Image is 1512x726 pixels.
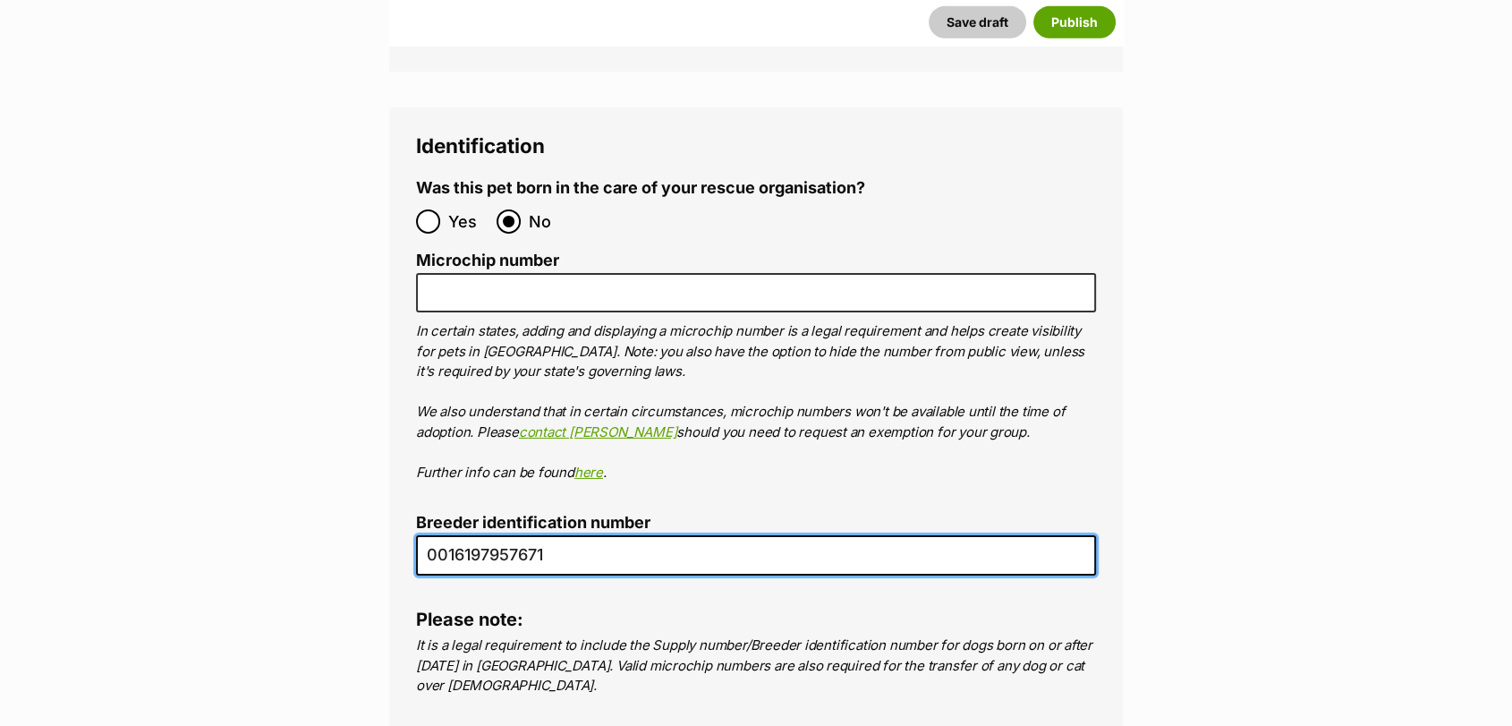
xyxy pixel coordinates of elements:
p: In certain states, adding and displaying a microchip number is a legal requirement and helps crea... [416,321,1096,483]
label: Breeder identification number [416,514,1096,533]
p: It is a legal requirement to include the Supply number/Breeder identification number for dogs bor... [416,636,1096,696]
span: No [529,209,568,234]
span: Yes [448,209,488,234]
a: here [574,464,603,481]
button: Save draft [929,6,1026,38]
button: Publish [1033,6,1116,38]
label: Microchip number [416,252,1096,270]
label: Was this pet born in the care of your rescue organisation? [416,179,865,198]
h4: Please note: [416,608,1096,631]
span: Identification [416,133,545,158]
a: contact [PERSON_NAME] [519,423,677,440]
